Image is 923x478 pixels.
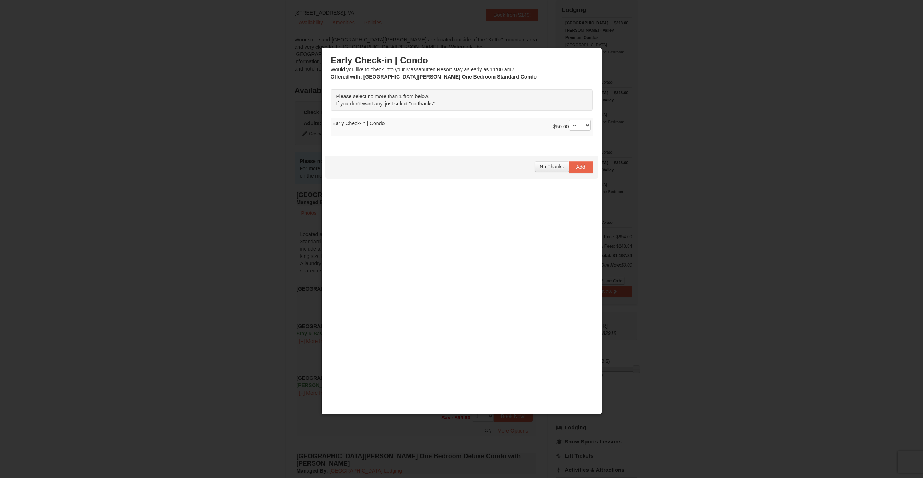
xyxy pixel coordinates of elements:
span: If you don't want any, just select "no thanks". [336,101,436,107]
button: Add [569,161,593,173]
h3: Early Check-in | Condo [331,55,593,66]
span: No Thanks [540,164,564,170]
span: Add [576,164,585,170]
td: Early Check-in | Condo [331,118,593,136]
span: Please select no more than 1 from below. [336,93,430,99]
div: $50.00 [553,120,591,134]
span: Offered with [331,74,361,80]
div: Would you like to check into your Massanutten Resort stay as early as 11:00 am? [331,55,593,80]
button: No Thanks [535,161,569,172]
strong: : [GEOGRAPHIC_DATA][PERSON_NAME] One Bedroom Standard Condo [331,74,537,80]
